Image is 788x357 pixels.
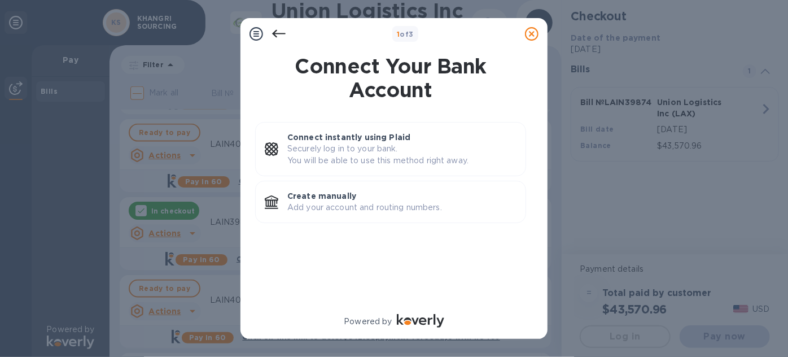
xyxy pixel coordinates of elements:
[397,30,414,38] b: of 3
[287,132,516,143] p: Connect instantly using Plaid
[397,314,444,328] img: Logo
[251,54,531,102] h1: Connect Your Bank Account
[287,190,516,202] p: Create manually
[344,316,392,328] p: Powered by
[287,143,516,167] p: Securely log in to your bank. You will be able to use this method right away.
[287,202,516,214] p: Add your account and routing numbers.
[397,30,400,38] span: 1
